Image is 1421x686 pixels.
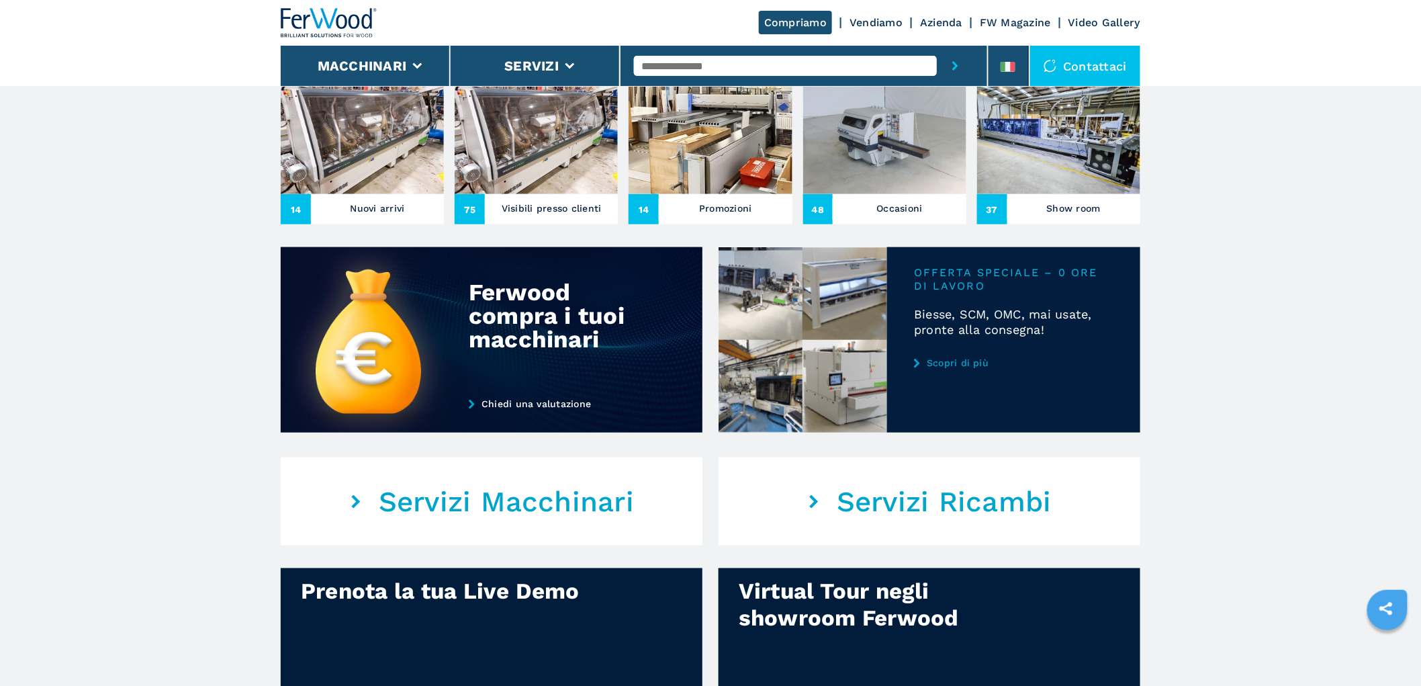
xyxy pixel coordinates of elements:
[1364,626,1411,676] iframe: Chat
[719,247,887,433] img: Biesse, SCM, OMC, mai usate, pronte alla consegna!
[1030,46,1141,86] div: Contattaci
[301,578,606,605] div: Prenota la tua Live Demo
[379,485,635,519] em: Servizi Macchinari
[469,281,644,351] div: Ferwood compra i tuoi macchinari
[1044,59,1057,73] img: Contattaci
[281,87,444,224] a: Nuovi arrivi14Nuovi arrivi
[850,16,903,29] a: Vendiamo
[739,578,1044,632] div: Virtual Tour negli showroom Ferwood
[699,199,752,218] h3: Promozioni
[837,485,1052,519] em: Servizi Ricambi
[914,357,1113,368] a: Scopri di più
[980,16,1051,29] a: FW Magazine
[281,247,702,433] img: Ferwood compra i tuoi macchinari
[502,199,602,218] h3: Visibili presso clienti
[1068,16,1140,29] a: Video Gallery
[281,458,702,546] a: Servizi Macchinari
[803,87,966,224] a: Occasioni48Occasioni
[455,87,618,194] img: Visibili presso clienti
[876,199,922,218] h3: Occasioni
[629,87,792,224] a: Promozioni14Promozioni
[504,58,559,74] button: Servizi
[318,58,407,74] button: Macchinari
[1047,199,1101,218] h3: Show room
[629,87,792,194] img: Promozioni
[759,11,832,34] a: Compriamo
[351,199,405,218] h3: Nuovi arrivi
[469,398,654,409] a: Chiedi una valutazione
[1369,592,1403,626] a: sharethis
[977,87,1140,224] a: Show room37Show room
[920,16,962,29] a: Azienda
[281,194,311,224] span: 14
[629,194,659,224] span: 14
[455,194,485,224] span: 75
[937,46,974,86] button: submit-button
[977,194,1007,224] span: 37
[455,87,618,224] a: Visibili presso clienti75Visibili presso clienti
[977,87,1140,194] img: Show room
[803,87,966,194] img: Occasioni
[719,458,1140,546] a: Servizi Ricambi
[803,194,833,224] span: 48
[281,87,444,194] img: Nuovi arrivi
[281,8,377,38] img: Ferwood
